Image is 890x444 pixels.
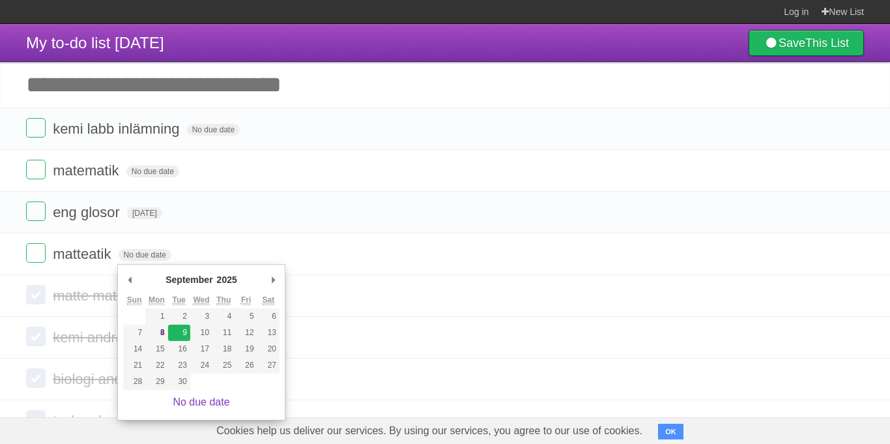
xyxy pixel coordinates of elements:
[212,308,235,325] button: 4
[53,413,132,429] span: tyska glosor
[212,325,235,341] button: 11
[168,357,190,374] button: 23
[127,295,142,305] abbr: Sunday
[241,295,251,305] abbr: Friday
[263,295,275,305] abbr: Saturday
[123,325,145,341] button: 7
[257,308,280,325] button: 6
[190,341,212,357] button: 17
[149,295,165,305] abbr: Monday
[145,341,167,357] button: 15
[173,396,229,407] a: No due date
[26,410,46,430] label: Done
[123,374,145,390] button: 28
[145,374,167,390] button: 29
[190,325,212,341] button: 10
[203,418,655,444] span: Cookies help us deliver our services. By using our services, you agree to our use of cookies.
[266,270,280,289] button: Next Month
[145,308,167,325] button: 1
[53,329,165,346] span: kemi andra halva
[212,341,235,357] button: 18
[168,308,190,325] button: 2
[53,162,122,179] span: matematik
[164,270,214,289] div: September
[123,341,145,357] button: 14
[235,341,257,357] button: 19
[26,160,46,179] label: Done
[26,201,46,221] label: Done
[190,308,212,325] button: 3
[658,424,683,439] button: OK
[257,341,280,357] button: 20
[145,325,167,341] button: 8
[168,341,190,357] button: 16
[257,325,280,341] button: 13
[26,285,46,304] label: Done
[172,295,185,305] abbr: Tuesday
[235,357,257,374] button: 26
[235,308,257,325] button: 5
[123,270,136,289] button: Previous Month
[119,249,171,261] span: No due date
[749,30,864,56] a: SaveThis List
[53,246,114,262] span: matteatik
[212,357,235,374] button: 25
[53,371,138,387] span: biologi andra
[26,118,46,138] label: Done
[53,121,182,137] span: kemi labb inlämning
[805,37,849,50] b: This List
[168,325,190,341] button: 9
[193,295,209,305] abbr: Wednesday
[187,124,240,136] span: No due date
[215,270,239,289] div: 2025
[127,207,162,219] span: [DATE]
[53,288,197,304] span: matte matik 1 och 2, 3
[190,357,212,374] button: 24
[26,34,164,52] span: My to-do list [DATE]
[257,357,280,374] button: 27
[145,357,167,374] button: 22
[235,325,257,341] button: 12
[26,327,46,346] label: Done
[168,374,190,390] button: 30
[26,368,46,388] label: Done
[26,243,46,263] label: Done
[126,166,179,177] span: No due date
[53,204,123,220] span: eng glosor
[216,295,231,305] abbr: Thursday
[123,357,145,374] button: 21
